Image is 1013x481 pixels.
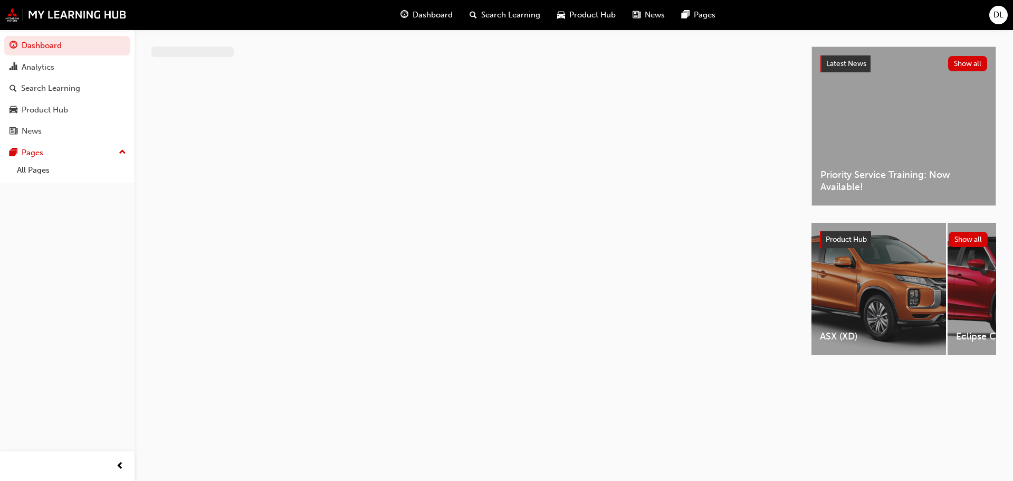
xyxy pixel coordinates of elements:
span: pages-icon [682,8,690,22]
span: chart-icon [9,63,17,72]
span: guage-icon [400,8,408,22]
a: Latest NewsShow all [820,55,987,72]
span: search-icon [9,84,17,93]
a: news-iconNews [624,4,673,26]
a: pages-iconPages [673,4,724,26]
img: mmal [5,8,127,22]
span: news-icon [9,127,17,136]
a: Dashboard [4,36,130,55]
button: Pages [4,143,130,163]
span: Pages [694,9,715,21]
span: Product Hub [826,235,867,244]
span: prev-icon [116,460,124,473]
a: Product HubShow all [820,231,988,248]
span: Latest News [826,59,866,68]
button: DashboardAnalyticsSearch LearningProduct HubNews [4,34,130,143]
span: up-icon [119,146,126,159]
a: search-iconSearch Learning [461,4,549,26]
a: News [4,121,130,141]
span: Search Learning [481,9,540,21]
button: Show all [949,232,988,247]
span: car-icon [557,8,565,22]
a: Search Learning [4,79,130,98]
button: Show all [948,56,988,71]
a: Analytics [4,58,130,77]
a: All Pages [13,162,130,178]
span: news-icon [633,8,641,22]
span: guage-icon [9,41,17,51]
span: Dashboard [413,9,453,21]
div: Search Learning [21,82,80,95]
span: Product Hub [569,9,616,21]
span: search-icon [470,8,477,22]
a: Latest NewsShow allPriority Service Training: Now Available! [811,46,996,206]
div: Pages [22,147,43,159]
span: Priority Service Training: Now Available! [820,169,987,193]
div: Product Hub [22,104,68,116]
span: pages-icon [9,148,17,158]
a: car-iconProduct Hub [549,4,624,26]
div: News [22,125,42,137]
a: guage-iconDashboard [392,4,461,26]
button: DL [989,6,1008,24]
span: car-icon [9,106,17,115]
a: Product Hub [4,100,130,120]
span: DL [993,9,1004,21]
a: ASX (XD) [811,223,946,355]
span: News [645,9,665,21]
div: Analytics [22,61,54,73]
span: ASX (XD) [820,331,938,343]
